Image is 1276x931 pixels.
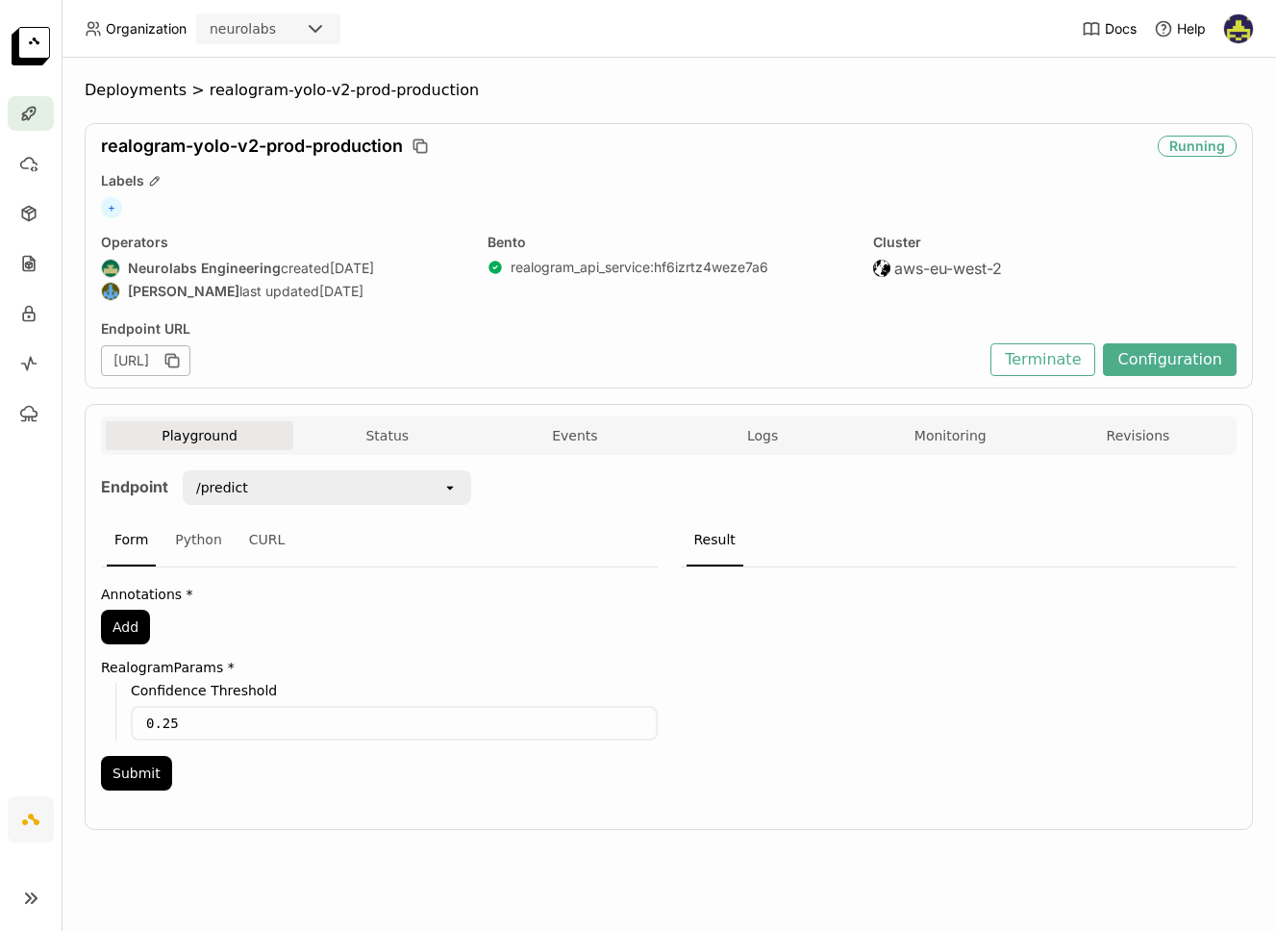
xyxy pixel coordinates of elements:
[101,756,172,791] button: Submit
[857,421,1044,450] button: Monitoring
[128,260,281,277] strong: Neurolabs Engineering
[293,421,481,450] button: Status
[101,172,1237,189] div: Labels
[1224,14,1253,43] img: Farouk Ghallabi
[990,343,1095,376] button: Terminate
[894,259,1002,278] span: aws-eu-west-2
[873,234,1237,251] div: Cluster
[1082,19,1137,38] a: Docs
[241,515,293,566] div: CURL
[1154,19,1206,38] div: Help
[101,320,981,338] div: Endpoint URL
[1158,136,1237,157] div: Running
[101,282,464,301] div: last updated
[687,515,743,566] div: Result
[187,81,210,100] span: >
[250,478,252,497] input: Selected /predict.
[1105,20,1137,38] span: Docs
[101,136,403,157] span: realogram-yolo-v2-prod-production
[131,683,658,698] label: Confidence Threshold
[210,81,479,100] span: realogram-yolo-v2-prod-production
[128,283,239,300] strong: [PERSON_NAME]
[1177,20,1206,38] span: Help
[747,427,778,444] span: Logs
[101,477,168,496] strong: Endpoint
[12,27,50,65] img: logo
[85,81,1253,100] nav: Breadcrumbs navigation
[210,19,276,38] div: neurolabs
[442,480,458,495] svg: open
[107,515,156,566] div: Form
[101,610,150,644] button: Add
[1103,343,1237,376] button: Configuration
[101,587,658,602] label: Annotations *
[85,81,187,100] span: Deployments
[101,345,190,376] div: [URL]
[196,478,248,497] div: /predict
[511,259,768,276] a: realogram_api_service:hf6izrtz4weze7a6
[481,421,668,450] button: Events
[102,283,119,300] img: Flaviu Sămărghițan
[488,234,851,251] div: Bento
[101,234,464,251] div: Operators
[319,283,363,300] span: [DATE]
[278,20,280,39] input: Selected neurolabs.
[101,660,658,675] label: RealogramParams *
[106,20,187,38] span: Organization
[106,421,293,450] button: Playground
[102,260,119,277] img: Neurolabs Engineering
[101,259,464,278] div: created
[167,515,230,566] div: Python
[101,197,122,218] span: +
[330,260,374,277] span: [DATE]
[1044,421,1232,450] button: Revisions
